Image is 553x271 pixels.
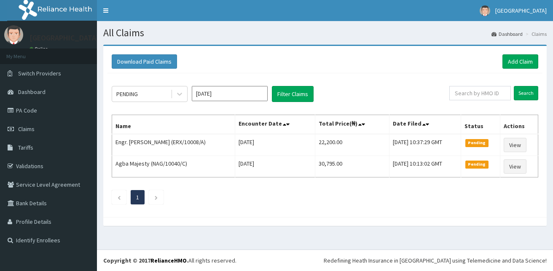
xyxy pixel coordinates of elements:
[523,30,547,38] li: Claims
[103,27,547,38] h1: All Claims
[272,86,314,102] button: Filter Claims
[389,156,461,177] td: [DATE] 10:13:02 GMT
[465,161,489,168] span: Pending
[136,193,139,201] a: Page 1 is your current page
[192,86,268,101] input: Select Month and Year
[18,144,33,151] span: Tariffs
[465,139,489,147] span: Pending
[324,256,547,265] div: Redefining Heath Insurance in [GEOGRAPHIC_DATA] using Telemedicine and Data Science!
[18,88,46,96] span: Dashboard
[112,156,235,177] td: Agba Majesty (NAG/10040/C)
[495,7,547,14] span: [GEOGRAPHIC_DATA]
[235,115,315,134] th: Encounter Date
[502,54,538,69] a: Add Claim
[18,70,61,77] span: Switch Providers
[103,257,188,264] strong: Copyright © 2017 .
[112,134,235,156] td: Engr. [PERSON_NAME] (ERX/10008/A)
[449,86,511,100] input: Search by HMO ID
[30,46,50,52] a: Online
[154,193,158,201] a: Next page
[504,159,526,174] a: View
[116,90,138,98] div: PENDING
[389,134,461,156] td: [DATE] 10:37:29 GMT
[514,86,538,100] input: Search
[97,250,553,271] footer: All rights reserved.
[500,115,538,134] th: Actions
[18,125,35,133] span: Claims
[480,5,490,16] img: User Image
[112,54,177,69] button: Download Paid Claims
[315,115,389,134] th: Total Price(₦)
[4,25,23,44] img: User Image
[504,138,526,152] a: View
[117,193,121,201] a: Previous page
[235,134,315,156] td: [DATE]
[315,134,389,156] td: 22,200.00
[491,30,523,38] a: Dashboard
[461,115,500,134] th: Status
[315,156,389,177] td: 30,795.00
[235,156,315,177] td: [DATE]
[389,115,461,134] th: Date Filed
[112,115,235,134] th: Name
[150,257,187,264] a: RelianceHMO
[30,34,99,42] p: [GEOGRAPHIC_DATA]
